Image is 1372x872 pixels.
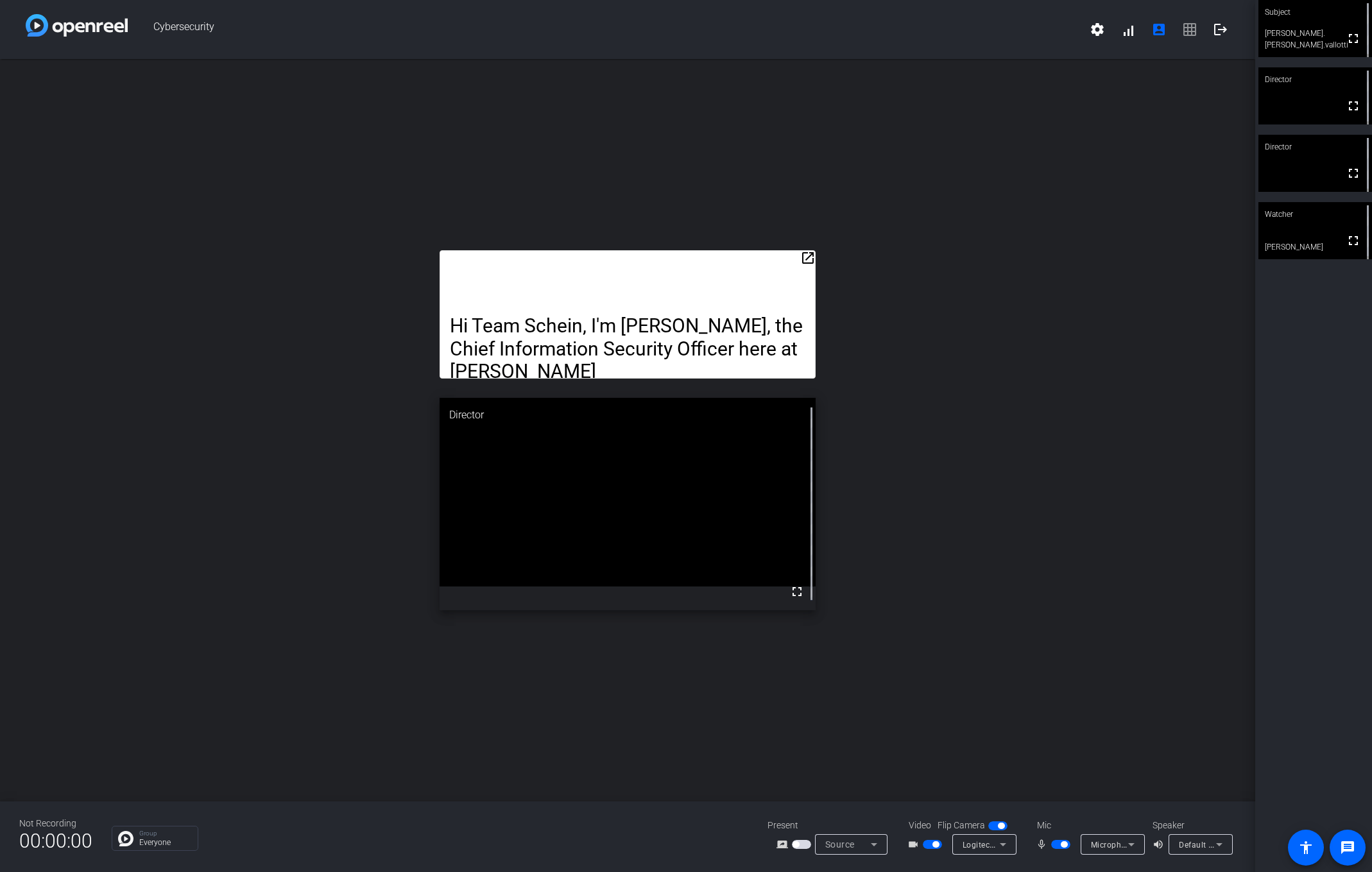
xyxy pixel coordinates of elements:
div: Watcher [1258,202,1372,227]
div: Present [767,819,896,832]
mat-icon: fullscreen [1346,31,1361,46]
span: Microphone (Logitech BRIO) (046d:085e) [1091,839,1243,850]
p: Hi Team Schein, I'm [PERSON_NAME], the Chief Information Security Officer here at [PERSON_NAME] [450,314,806,382]
div: Director [440,398,816,432]
mat-icon: screen_share_outline [776,837,792,852]
span: Flip Camera [938,819,985,832]
mat-icon: videocam_outline [907,837,923,852]
mat-icon: accessibility [1298,840,1314,855]
span: Logitech BRIO (046d:085e) [963,839,1063,850]
p: Group [139,830,191,837]
div: Not Recording [19,817,92,830]
div: Director [1258,135,1372,159]
p: Everyone [139,839,191,846]
span: 00:00:00 [19,825,92,857]
mat-icon: message [1340,840,1355,855]
mat-icon: mic_none [1036,837,1051,852]
mat-icon: volume_up [1153,837,1168,852]
mat-icon: fullscreen [789,584,805,599]
span: Source [825,839,855,850]
div: Speaker [1153,819,1230,832]
span: Cybersecurity [128,14,1082,45]
mat-icon: fullscreen [1346,166,1361,181]
mat-icon: settings [1090,22,1105,37]
mat-icon: fullscreen [1346,98,1361,114]
mat-icon: fullscreen [1346,233,1361,248]
div: Mic [1024,819,1153,832]
img: Chat Icon [118,831,133,846]
div: Director [1258,67,1372,92]
mat-icon: open_in_new [800,250,816,266]
mat-icon: account_box [1151,22,1167,37]
button: signal_cellular_alt [1113,14,1144,45]
mat-icon: logout [1213,22,1228,37]
span: Video [909,819,931,832]
img: white-gradient.svg [26,14,128,37]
